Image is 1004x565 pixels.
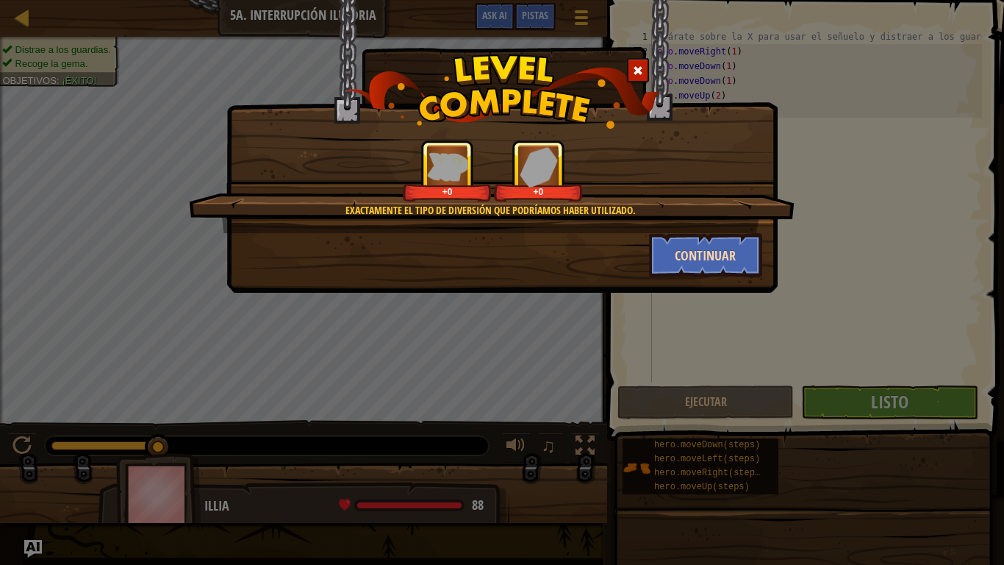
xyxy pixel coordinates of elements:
img: reward_icon_xp.png [427,152,468,181]
img: level_complete.png [345,54,660,129]
div: +0 [497,186,580,197]
div: Exactamente el tipo de diversión que podríamos haber utilizado. [259,203,722,218]
img: reward_icon_gems.png [520,146,558,187]
div: +0 [406,186,489,197]
button: Continuar [649,233,763,277]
